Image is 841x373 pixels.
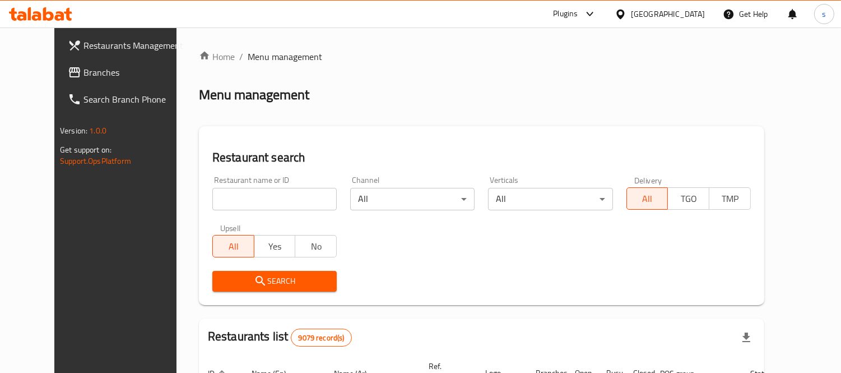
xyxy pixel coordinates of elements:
[488,188,612,210] div: All
[300,238,332,255] span: No
[672,191,705,207] span: TGO
[59,86,195,113] a: Search Branch Phone
[822,8,826,20] span: s
[631,191,664,207] span: All
[212,271,337,292] button: Search
[239,50,243,63] li: /
[60,123,87,138] span: Version:
[60,142,111,157] span: Get support on:
[199,50,235,63] a: Home
[199,50,764,63] nav: breadcrumb
[259,238,291,255] span: Yes
[83,93,186,106] span: Search Branch Phone
[220,224,241,232] label: Upsell
[248,50,322,63] span: Menu management
[212,235,254,257] button: All
[291,329,351,347] div: Total records count
[83,39,186,52] span: Restaurants Management
[553,7,578,21] div: Plugins
[254,235,296,257] button: Yes
[199,86,309,104] h2: Menu management
[89,123,106,138] span: 1.0.0
[634,176,662,184] label: Delivery
[221,274,328,288] span: Search
[60,154,131,168] a: Support.OpsPlatform
[212,188,337,210] input: Search for restaurant name or ID..
[217,238,250,255] span: All
[714,191,746,207] span: TMP
[208,328,352,347] h2: Restaurants list
[631,8,705,20] div: [GEOGRAPHIC_DATA]
[350,188,475,210] div: All
[83,66,186,79] span: Branches
[733,324,760,351] div: Export file
[667,187,709,210] button: TGO
[59,59,195,86] a: Branches
[59,32,195,59] a: Restaurants Management
[709,187,751,210] button: TMP
[291,333,351,343] span: 9079 record(s)
[212,149,751,166] h2: Restaurant search
[626,187,668,210] button: All
[295,235,337,257] button: No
